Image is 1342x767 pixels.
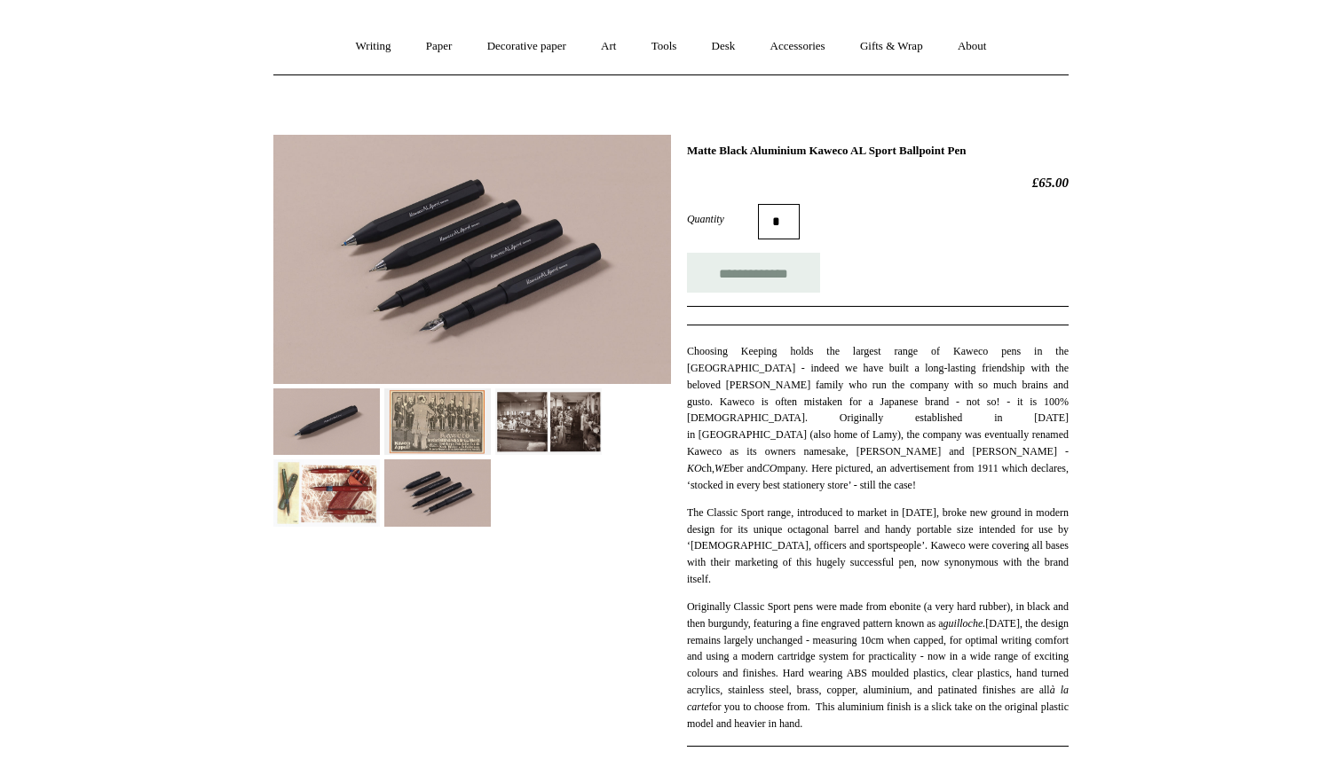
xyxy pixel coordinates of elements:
[340,23,407,70] a: Writing
[635,23,693,70] a: Tools
[687,684,1069,713] i: à la carte
[687,211,758,227] label: Quantity
[585,23,632,70] a: Art
[273,459,380,526] img: Matte Black Aluminium Kaweco AL Sport Ballpoint Pen
[384,459,491,526] img: Matte Black Aluminium Kaweco AL Sport Ballpoint Pen
[687,600,1069,730] span: Originally Classic Sport pens were made from ebonite (a very hard rubber), in black and then burg...
[384,388,491,455] img: Matte Black Aluminium Kaweco AL Sport Ballpoint Pen
[844,23,939,70] a: Gifts & Wrap
[273,388,380,455] img: Matte Black Aluminium Kaweco AL Sport Ballpoint Pen
[687,462,702,474] i: KO
[754,23,841,70] a: Accessories
[714,462,730,474] i: WE
[687,144,1069,158] h1: Matte Black Aluminium Kaweco AL Sport Ballpoint Pen
[495,388,602,455] img: Matte Black Aluminium Kaweco AL Sport Ballpoint Pen
[696,23,752,70] a: Desk
[942,23,1003,70] a: About
[762,462,778,474] i: CO
[687,506,1069,585] span: The Classic Sport range, introduced to market in [DATE], broke new ground in modern design for it...
[687,343,1069,494] p: Choosing Keeping holds the largest range of Kaweco pens in the [GEOGRAPHIC_DATA] - indeed we have...
[273,135,671,384] img: Matte Black Aluminium Kaweco AL Sport Ballpoint Pen
[687,175,1069,191] h2: £65.00
[471,23,582,70] a: Decorative paper
[410,23,469,70] a: Paper
[943,617,986,630] i: guilloche.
